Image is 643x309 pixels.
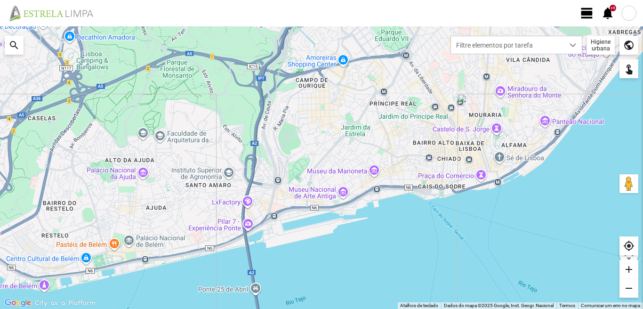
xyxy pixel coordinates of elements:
a: Termos (abre num novo separador) [559,303,575,308]
a: Abrir esta área no Google Maps (abre uma nova janela) [2,297,33,309]
img: Google [2,297,33,309]
span: view_day [580,6,594,20]
div: public [619,36,638,55]
div: remove [619,279,638,298]
img: file [7,5,104,22]
div: touch_app [619,59,638,78]
div: add [619,260,638,279]
span: notifications [601,6,615,20]
div: my_location [619,236,638,255]
div: +9 [610,5,616,11]
div: dropdown trigger [564,36,582,54]
button: Arraste o Pegman para o mapa para abrir o Street View [619,174,638,193]
div: search [5,36,24,55]
div: Higiene urbana [587,36,615,55]
button: Atalhos de teclado [400,302,438,309]
span: Dados do mapa ©2025 Google, Inst. Geogr. Nacional [444,303,554,308]
a: Comunicar um erro no mapa [581,303,640,308]
span: Filtre elementos por tarefa [451,36,564,54]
